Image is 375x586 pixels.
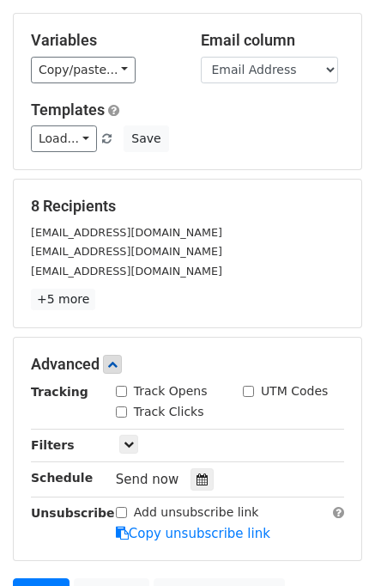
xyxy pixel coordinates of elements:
small: [EMAIL_ADDRESS][DOMAIN_NAME] [31,265,222,278]
a: Copy/paste... [31,57,136,83]
a: Templates [31,101,105,119]
label: Track Clicks [134,403,204,421]
h5: 8 Recipients [31,197,344,216]
strong: Unsubscribe [31,506,115,520]
h5: Variables [31,31,175,50]
iframe: Chat Widget [289,504,375,586]
label: UTM Codes [261,382,328,400]
label: Add unsubscribe link [134,504,259,522]
strong: Schedule [31,471,93,485]
h5: Advanced [31,355,344,374]
button: Save [124,125,168,152]
strong: Tracking [31,385,88,399]
h5: Email column [201,31,345,50]
small: [EMAIL_ADDRESS][DOMAIN_NAME] [31,245,222,258]
span: Send now [116,472,179,487]
strong: Filters [31,438,75,452]
small: [EMAIL_ADDRESS][DOMAIN_NAME] [31,226,222,239]
a: Load... [31,125,97,152]
a: Copy unsubscribe link [116,526,270,541]
label: Track Opens [134,382,208,400]
a: +5 more [31,289,95,310]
